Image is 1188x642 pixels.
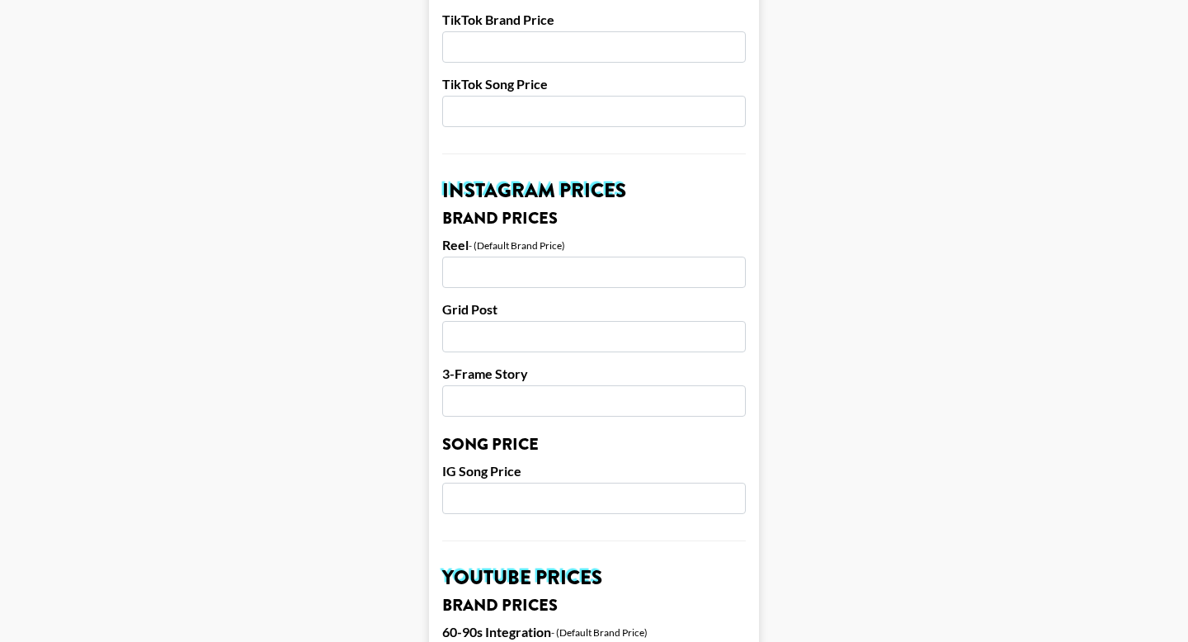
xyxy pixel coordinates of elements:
label: TikTok Brand Price [442,12,746,28]
label: IG Song Price [442,463,746,479]
label: Grid Post [442,301,746,318]
div: - (Default Brand Price) [469,239,565,252]
label: 60-90s Integration [442,624,551,640]
div: - (Default Brand Price) [551,626,648,639]
label: 3-Frame Story [442,366,746,382]
h3: Brand Prices [442,210,746,227]
h3: Brand Prices [442,597,746,614]
h2: YouTube Prices [442,568,746,588]
label: Reel [442,237,469,253]
h2: Instagram Prices [442,181,746,201]
h3: Song Price [442,437,746,453]
label: TikTok Song Price [442,76,746,92]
